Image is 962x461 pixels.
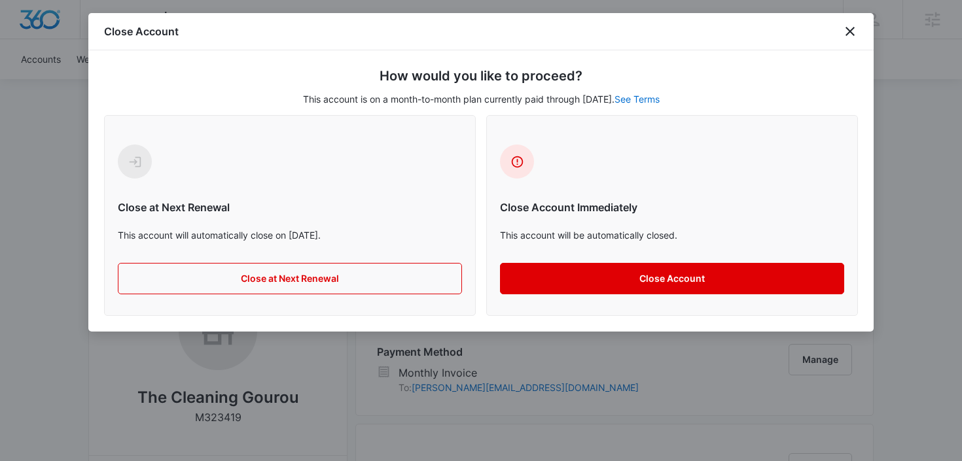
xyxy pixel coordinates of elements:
[35,76,46,86] img: tab_domain_overview_orange.svg
[118,263,462,294] button: Close at Next Renewal
[104,92,858,106] p: This account is on a month-to-month plan currently paid through [DATE].
[37,21,64,31] div: v 4.0.25
[118,228,462,242] p: This account will automatically close on [DATE].
[500,263,844,294] button: Close Account
[130,76,141,86] img: tab_keywords_by_traffic_grey.svg
[34,34,144,44] div: Domain: [DOMAIN_NAME]
[500,228,844,242] p: This account will be automatically closed.
[104,66,858,86] h5: How would you like to proceed?
[50,77,117,86] div: Domain Overview
[118,199,462,215] h6: Close at Next Renewal
[145,77,221,86] div: Keywords by Traffic
[21,21,31,31] img: logo_orange.svg
[842,24,858,39] button: close
[615,94,660,105] a: See Terms
[500,199,844,215] h6: Close Account Immediately
[21,34,31,44] img: website_grey.svg
[104,24,179,39] h1: Close Account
